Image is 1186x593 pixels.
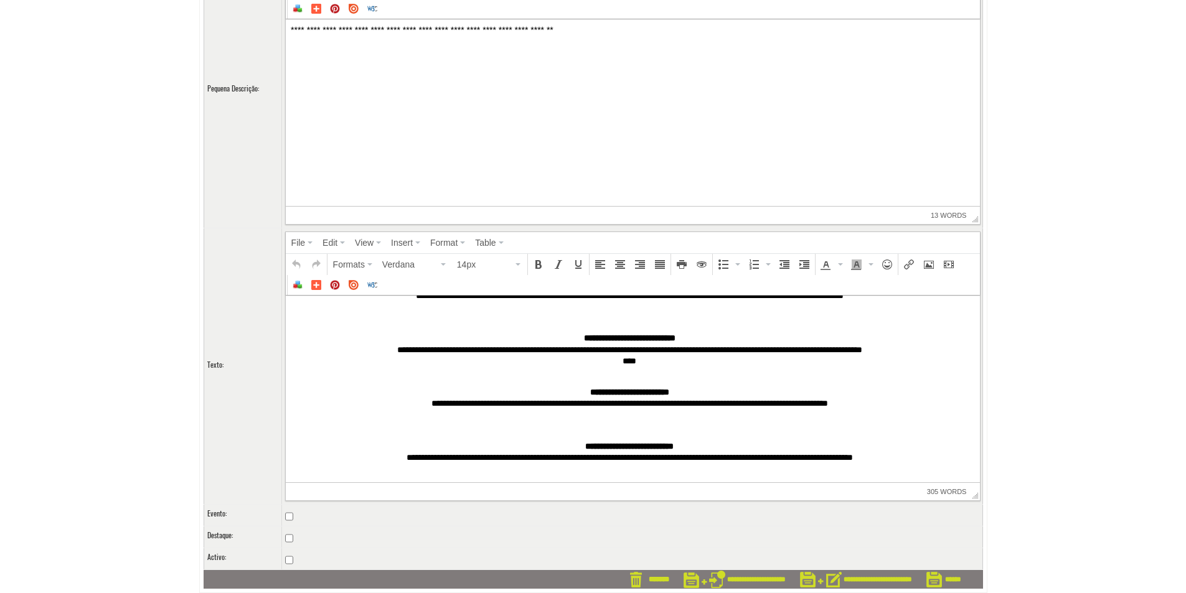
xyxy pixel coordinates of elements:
div: Increase indent [795,255,814,274]
div: Insert Pinterest [326,276,344,294]
label: Pequena Descrição [207,83,258,94]
span: Insert [391,238,413,248]
span: Table [475,238,496,248]
span: Edit [322,238,337,248]
div: W3C Validator [364,276,381,294]
span: Formats [333,259,365,269]
div: Decrease indent [775,255,794,274]
td: : [204,228,281,505]
div: Bullet list [714,255,743,274]
div: Align right [631,255,649,274]
div: Insert Addthis [308,276,325,294]
span: Verdana [382,258,438,271]
div: Insert Issuu [345,276,362,294]
span: 13 words [931,207,966,224]
label: Texto [207,360,222,370]
div: Bold [529,255,548,274]
td: : [204,526,281,548]
span: File [291,238,306,248]
div: Redo [307,255,326,274]
div: Underline [569,255,588,274]
div: Insert/edit media [939,255,958,274]
div: Insert/edit image [920,255,938,274]
div: Insert/edit link [900,255,918,274]
span: 305 words [927,483,967,500]
label: Evento [207,508,225,519]
div: Text color [817,255,846,274]
iframe: Rich Text Area. Press ALT-F9 for menu. Press ALT-F10 for toolbar. Press ALT-0 for help [286,296,980,482]
iframe: Rich Text Area. Press ALT-F9 for menu. Press ALT-F10 for toolbar. Press ALT-0 for help [286,19,980,206]
span: View [355,238,374,248]
div: Preview [692,255,711,274]
div: Emoticons [878,255,897,274]
label: Destaque [207,530,232,541]
div: Insert Component [289,276,306,294]
div: Font Sizes [453,255,526,274]
div: Print [672,255,691,274]
td: : [204,505,281,526]
label: Activo [207,552,225,563]
div: Italic [549,255,568,274]
div: Align center [611,255,629,274]
td: : [204,548,281,570]
div: Background color [847,255,877,274]
span: Format [430,238,458,248]
div: Numbered list [745,255,774,274]
div: Justify [651,255,669,274]
div: Font Family [378,255,451,274]
span: 14px [457,258,513,271]
div: Align left [591,255,609,274]
div: Undo [287,255,306,274]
